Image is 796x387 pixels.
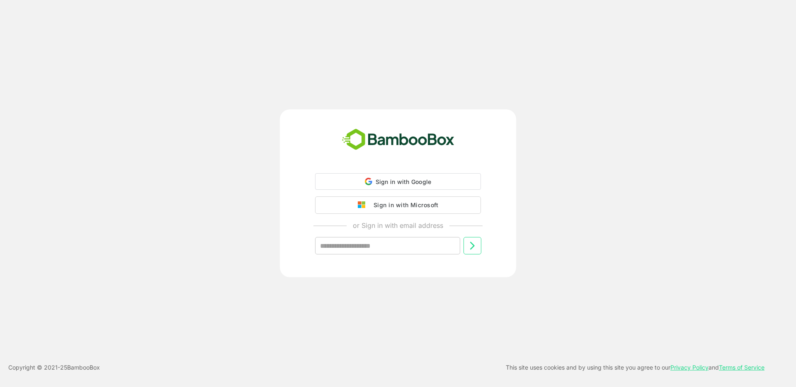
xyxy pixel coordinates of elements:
span: Sign in with Google [376,178,432,185]
button: Sign in with Microsoft [315,196,481,214]
img: google [358,201,369,209]
p: This site uses cookies and by using this site you agree to our and [506,363,764,372]
a: Terms of Service [719,364,764,371]
a: Privacy Policy [670,364,709,371]
div: Sign in with Microsoft [369,200,438,210]
p: Copyright © 2021- 25 BambooBox [8,363,100,372]
p: or Sign in with email address [353,220,443,230]
div: Sign in with Google [315,173,481,190]
img: bamboobox [337,126,459,153]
